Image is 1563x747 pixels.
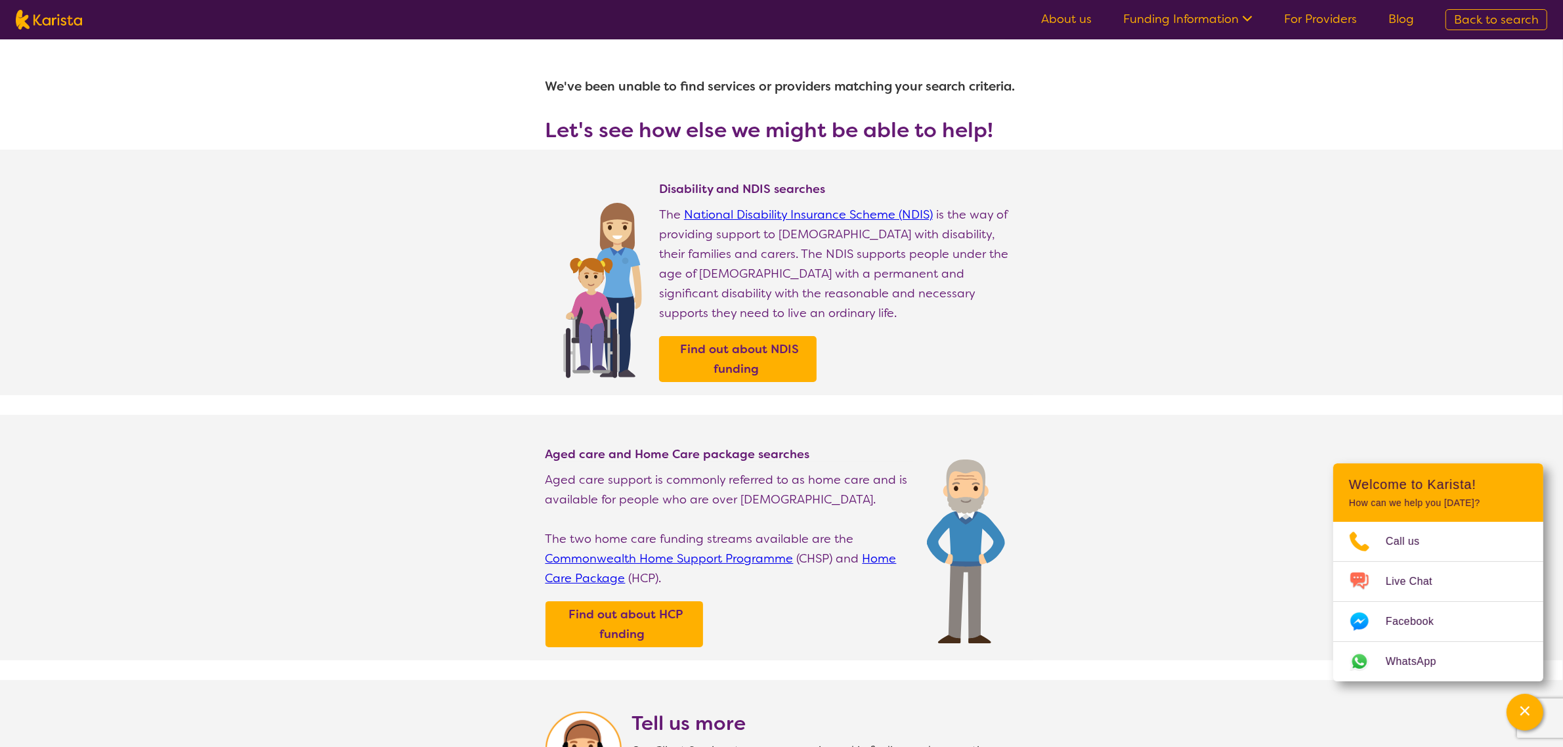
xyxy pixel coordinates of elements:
p: The two home care funding streams available are the (CHSP) and (HCP). [546,529,914,588]
a: For Providers [1284,11,1357,27]
div: Channel Menu [1333,463,1543,681]
p: The is the way of providing support to [DEMOGRAPHIC_DATA] with disability, their families and car... [659,205,1018,323]
h3: Let's see how else we might be able to help! [546,118,1018,142]
span: WhatsApp [1386,652,1452,672]
span: Back to search [1454,12,1539,28]
b: Find out about NDIS funding [680,341,799,377]
a: Find out about NDIS funding [662,339,813,379]
b: Find out about HCP funding [568,607,683,642]
a: Commonwealth Home Support Programme [546,551,794,566]
ul: Choose channel [1333,522,1543,681]
span: Facebook [1386,612,1449,631]
a: National Disability Insurance Scheme (NDIS) [684,207,933,223]
p: How can we help you [DATE]? [1349,498,1528,509]
button: Channel Menu [1507,694,1543,731]
img: Karista logo [16,10,82,30]
p: Aged care support is commonly referred to as home care and is available for people who are over [... [546,470,914,509]
span: Live Chat [1386,572,1448,591]
h1: We've been unable to find services or providers matching your search criteria. [546,71,1018,102]
a: Find out about HCP funding [549,605,700,644]
h2: Welcome to Karista! [1349,477,1528,492]
span: Call us [1386,532,1436,551]
h4: Aged care and Home Care package searches [546,446,914,462]
a: Web link opens in a new tab. [1333,642,1543,681]
a: Back to search [1445,9,1547,30]
h2: Tell us more [632,712,1018,735]
a: About us [1041,11,1092,27]
h4: Disability and NDIS searches [659,181,1018,197]
a: Blog [1388,11,1414,27]
img: Find NDIS and Disability services and providers [559,194,646,378]
a: Funding Information [1123,11,1253,27]
img: Find Age care and home care package services and providers [927,459,1005,643]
